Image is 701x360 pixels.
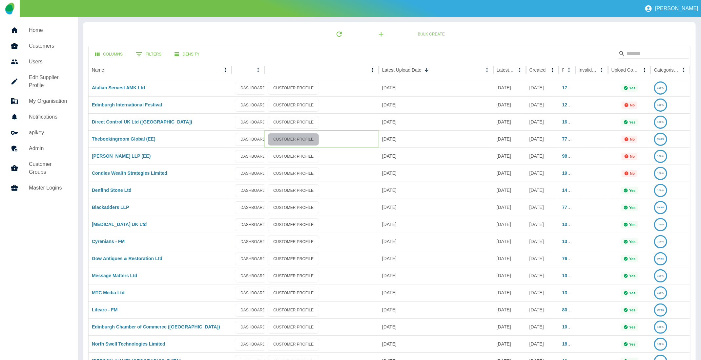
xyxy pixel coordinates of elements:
div: 05 Jul 2023 [526,182,559,199]
a: CUSTOMER PROFILE [268,99,319,112]
div: Not all required reports for this customer were uploaded for the latest usage month. [622,153,638,160]
text: 100% [657,155,664,158]
div: 18 Aug 2025 [493,250,526,267]
a: CUSTOMER PROFILE [268,116,319,129]
div: 18 Aug 2025 [493,267,526,284]
p: Yes [629,86,636,90]
a: 100% [654,170,667,176]
button: Density [169,48,205,60]
div: Not all required reports for this customer were uploaded for the latest usage month. [622,170,638,177]
text: 100% [657,291,664,294]
a: Condies Wealth Strategies Limited [92,170,167,176]
a: DASHBOARD [235,287,271,300]
button: column menu [368,65,377,75]
div: 25 Aug 2025 [379,199,493,216]
a: [PERSON_NAME] LLP (EE) [92,153,151,159]
p: [PERSON_NAME] [655,6,698,11]
button: Select columns [90,48,128,60]
a: [MEDICAL_DATA] UK Ltd [92,222,147,227]
a: Home [5,22,72,38]
a: Bulk Create [413,28,450,40]
a: DASHBOARD [235,133,271,146]
a: CUSTOMER PROFILE [268,338,319,351]
div: Name [92,67,104,73]
div: 22 Aug 2025 [379,216,493,233]
div: 20 Aug 2025 [493,216,526,233]
a: Admin [5,141,72,156]
a: 181364107 [562,341,585,347]
button: Ref column menu [565,65,574,75]
div: 13 Feb 2024 [526,130,559,147]
div: 25 Aug 2025 [379,147,493,165]
div: 05 Jul 2023 [526,267,559,284]
div: 19 Aug 2025 [379,335,493,352]
a: Atalian Servest AMK Ltd [92,85,145,90]
a: 100% [654,222,667,227]
a: 100% [654,153,667,159]
a: DASHBOARD [235,150,271,163]
p: No [630,171,635,175]
div: Not all required reports for this customer were uploaded for the latest usage month. [622,101,638,109]
text: 100% [657,189,664,192]
div: 21 Aug 2025 [493,79,526,96]
a: DASHBOARD [235,184,271,197]
div: 25 Aug 2025 [379,96,493,113]
a: Customers [5,38,72,54]
a: 100% [654,239,667,244]
a: North Swell Technologies Limited [92,341,165,347]
h5: Home [29,26,67,34]
a: CUSTOMER PROFILE [268,184,319,197]
h5: My Organisation [29,97,67,105]
a: Edinburgh International Festival [92,102,162,107]
button: column menu [254,65,263,75]
div: Ref [562,67,564,73]
a: Denfind Stone Ltd [92,188,132,193]
div: 25 Aug 2025 [379,165,493,182]
h5: apikey [29,129,67,137]
div: 21 Aug 2025 [379,267,493,284]
button: [PERSON_NAME] [642,2,701,15]
div: 05 Jul 2023 [526,165,559,182]
h5: Master Logins [29,184,67,192]
h5: Admin [29,145,67,152]
text: 99.8% [657,138,665,141]
a: 121215562 [562,102,585,107]
div: 20 Aug 2025 [493,199,526,216]
div: 05 Jul 2023 [526,147,559,165]
text: 100% [657,326,664,328]
button: Sort [422,65,431,75]
p: Yes [629,257,636,261]
a: 107887458 [562,273,585,278]
div: Created [529,67,546,73]
text: 100% [657,343,664,346]
text: 99.8% [657,257,665,260]
a: 100% [654,119,667,124]
div: 05 Jul 2023 [526,216,559,233]
a: 169728554 [562,119,585,124]
p: No [630,154,635,158]
div: Categorised [654,67,679,73]
div: 20 Aug 2025 [493,182,526,199]
a: 106152847 [562,222,585,227]
button: Show filters [131,48,167,61]
a: DASHBOARD [235,236,271,248]
a: 99.8% [654,136,667,142]
a: Customer Groups [5,156,72,180]
a: CUSTOMER PROFILE [268,270,319,282]
button: Categorised column menu [679,65,689,75]
a: Master Logins [5,180,72,196]
a: CUSTOMER PROFILE [268,82,319,95]
a: 131833987 [562,239,585,244]
a: CUSTOMER PROFILE [268,287,319,300]
div: 21 Aug 2025 [379,301,493,318]
div: 05 Jul 2023 [526,96,559,113]
div: 25 Aug 2025 [379,182,493,199]
a: DASHBOARD [235,82,271,95]
a: DASHBOARD [235,321,271,334]
div: Latest Usage [497,67,515,73]
a: Cyrenians - FM [92,239,125,244]
a: DASHBOARD [235,201,271,214]
h5: Customers [29,42,67,50]
a: 104805613 [562,324,585,329]
text: 100% [657,223,664,226]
